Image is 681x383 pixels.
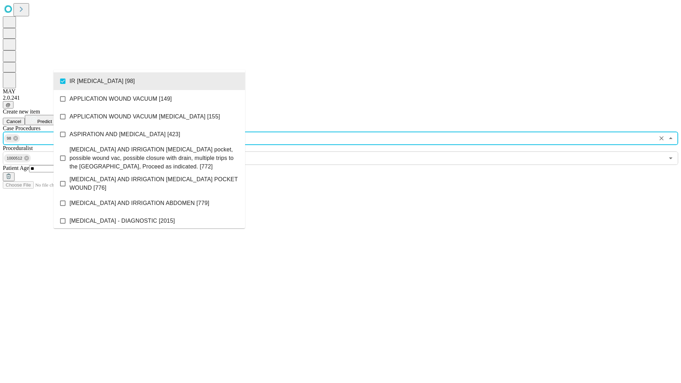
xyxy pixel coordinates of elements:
[3,88,678,95] div: MAY
[37,119,52,124] span: Predict
[70,145,239,171] span: [MEDICAL_DATA] AND IRRIGATION [MEDICAL_DATA] pocket, possible wound vac, possible closure with dr...
[4,134,20,143] div: 98
[70,95,172,103] span: APPLICATION WOUND VACUUM [149]
[3,145,33,151] span: Proceduralist
[6,119,21,124] span: Cancel
[657,133,666,143] button: Clear
[70,199,209,207] span: [MEDICAL_DATA] AND IRRIGATION ABDOMEN [779]
[70,175,239,192] span: [MEDICAL_DATA] AND IRRIGATION [MEDICAL_DATA] POCKET WOUND [776]
[666,153,676,163] button: Open
[3,118,25,125] button: Cancel
[25,115,57,125] button: Predict
[3,165,29,171] span: Patient Age
[3,125,40,131] span: Scheduled Procedure
[666,133,676,143] button: Close
[3,95,678,101] div: 2.0.241
[70,217,175,225] span: [MEDICAL_DATA] - DIAGNOSTIC [2015]
[4,154,31,162] div: 1000512
[4,154,25,162] span: 1000512
[3,109,40,115] span: Create new item
[70,130,180,139] span: ASPIRATION AND [MEDICAL_DATA] [423]
[3,101,13,109] button: @
[70,112,220,121] span: APPLICATION WOUND VACUUM [MEDICAL_DATA] [155]
[70,77,135,85] span: IR [MEDICAL_DATA] [98]
[6,102,11,107] span: @
[4,134,14,143] span: 98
